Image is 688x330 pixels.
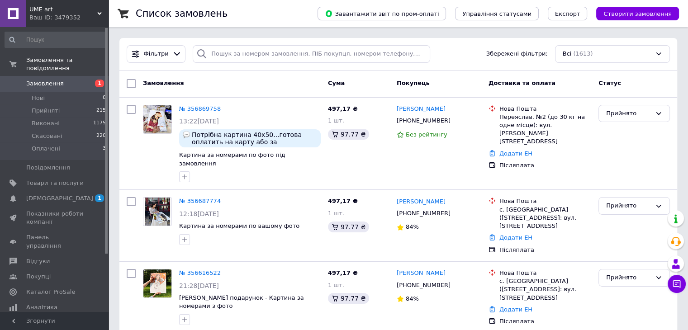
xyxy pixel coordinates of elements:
[328,129,369,140] div: 97.77 ₴
[179,210,219,217] span: 12:18[DATE]
[489,80,555,86] span: Доставка та оплата
[668,275,686,293] button: Чат з покупцем
[183,131,190,138] img: :speech_balloon:
[395,279,452,291] div: [PHONE_NUMBER]
[596,7,679,20] button: Створити замовлення
[179,282,219,289] span: 21:28[DATE]
[143,197,172,226] a: Фото товару
[96,107,106,115] span: 215
[145,198,170,226] img: Фото товару
[26,164,70,172] span: Повідомлення
[143,80,184,86] span: Замовлення
[192,131,317,146] span: Потрібна картина 40х50...готова оплатить на карту або за реквізитами...переживаю получится такое ...
[606,201,651,211] div: Прийнято
[397,80,430,86] span: Покупець
[179,105,221,112] a: № 356869758
[587,10,679,17] a: Створити замовлення
[32,132,62,140] span: Скасовані
[179,151,285,167] a: Картина за номерами по фото під замовлення
[455,7,539,20] button: Управління статусами
[328,222,369,232] div: 97.77 ₴
[179,222,299,229] a: Картина за номерами по вашому фото
[499,246,591,254] div: Післяплата
[499,269,591,277] div: Нова Пошта
[93,119,106,127] span: 1175
[103,145,106,153] span: 3
[179,294,304,310] a: [PERSON_NAME] подарунок - Картина за номерами з фото
[555,10,580,17] span: Експорт
[328,210,344,217] span: 1 шт.
[179,198,221,204] a: № 356687774
[179,269,221,276] a: № 356616522
[499,105,591,113] div: Нова Пошта
[499,197,591,205] div: Нова Пошта
[26,257,50,265] span: Відгуки
[395,207,452,219] div: [PHONE_NUMBER]
[603,10,672,17] span: Створити замовлення
[328,198,358,204] span: 497,17 ₴
[96,132,106,140] span: 220
[26,210,84,226] span: Показники роботи компанії
[486,50,548,58] span: Збережені фільтри:
[26,194,93,203] span: [DEMOGRAPHIC_DATA]
[325,9,439,18] span: Завантажити звіт по пром-оплаті
[499,150,532,157] a: Додати ЕН
[573,50,593,57] span: (1613)
[29,14,109,22] div: Ваш ID: 3479352
[143,269,172,298] a: Фото товару
[499,317,591,325] div: Післяплата
[406,131,447,138] span: Без рейтингу
[328,282,344,288] span: 1 шт.
[32,107,60,115] span: Прийняті
[328,117,344,124] span: 1 шт.
[26,80,64,88] span: Замовлення
[318,7,446,20] button: Завантажити звіт по пром-оплаті
[499,234,532,241] a: Додати ЕН
[328,293,369,304] div: 97.77 ₴
[32,145,60,153] span: Оплачені
[499,113,591,146] div: Переяслав, №2 (до 30 кг на одне місце): вул. [PERSON_NAME][STREET_ADDRESS]
[179,118,219,125] span: 13:22[DATE]
[548,7,588,20] button: Експорт
[395,115,452,127] div: [PHONE_NUMBER]
[26,288,75,296] span: Каталог ProSale
[397,105,446,113] a: [PERSON_NAME]
[499,161,591,170] div: Післяплата
[598,80,621,86] span: Статус
[328,105,358,112] span: 497,17 ₴
[32,119,60,127] span: Виконані
[462,10,531,17] span: Управління статусами
[95,80,104,87] span: 1
[499,277,591,302] div: с. [GEOGRAPHIC_DATA] ([STREET_ADDRESS]: вул. [STREET_ADDRESS]
[32,94,45,102] span: Нові
[406,295,419,302] span: 84%
[26,303,57,311] span: Аналітика
[193,45,430,63] input: Пошук за номером замовлення, ПІБ покупця, номером телефону, Email, номером накладної
[103,94,106,102] span: 0
[397,269,446,278] a: [PERSON_NAME]
[26,179,84,187] span: Товари та послуги
[95,194,104,202] span: 1
[406,223,419,230] span: 84%
[26,56,109,72] span: Замовлення та повідомлення
[143,105,171,133] img: Фото товару
[606,109,651,118] div: Прийнято
[143,269,171,297] img: Фото товару
[26,233,84,250] span: Панель управління
[499,206,591,231] div: с. [GEOGRAPHIC_DATA] ([STREET_ADDRESS]: вул. [STREET_ADDRESS]
[606,273,651,283] div: Прийнято
[563,50,572,58] span: Всі
[26,273,51,281] span: Покупці
[29,5,97,14] span: UME art
[328,80,345,86] span: Cума
[136,8,228,19] h1: Список замовлень
[328,269,358,276] span: 497,17 ₴
[499,306,532,313] a: Додати ЕН
[143,105,172,134] a: Фото товару
[397,198,446,206] a: [PERSON_NAME]
[144,50,169,58] span: Фільтри
[5,32,107,48] input: Пошук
